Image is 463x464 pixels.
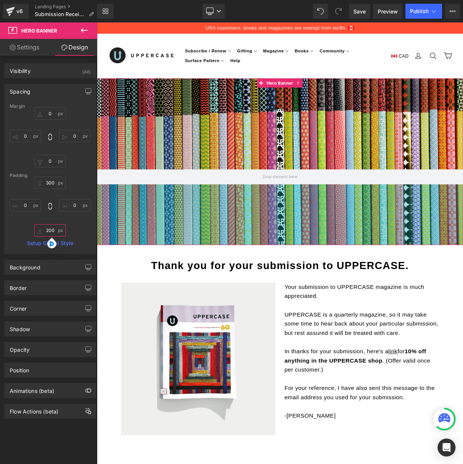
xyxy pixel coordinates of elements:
ul: Primary [101,29,364,53]
span: Submission Received [35,11,86,17]
div: Corner [10,301,27,312]
input: 0 [59,130,91,142]
div: Border [10,281,27,291]
input: 0 [34,224,66,236]
span: Save [353,7,366,15]
span: Publish [410,8,429,14]
div: (All) [82,64,91,76]
a: Expand / Collapse [245,69,254,80]
span: Hero Banner [21,28,57,34]
div: Position [10,363,29,373]
input: 0 [34,177,66,189]
a: Design [50,39,99,56]
button: CAD [364,37,385,46]
a: link [360,403,371,410]
div: Flow Actions (beta) [10,404,58,415]
div: Opacity [10,342,30,353]
a: v6 [3,4,29,19]
button: Publish [405,4,442,19]
div: Shadow [10,322,30,332]
div: Margin [10,104,91,109]
div: Background [10,260,40,271]
input: 0 [10,199,41,211]
p: UPPERCASE is a quarterly magazine, so it may take some time to hear back about your particular su... [232,355,423,390]
a: Magazine [202,29,240,41]
a: Landing Pages [35,4,100,10]
input: 0 [34,155,66,167]
a: Subscribe / Renew [106,29,168,41]
a: Community [272,29,315,41]
div: Open Intercom Messenger [438,439,456,457]
a: New Library [97,4,114,19]
a: Preview [373,4,402,19]
a: Setup Global Style [10,240,91,246]
a: Gifting [171,29,201,41]
a: Help [162,41,180,53]
a: Surface Pattern [106,41,160,53]
input: 0 [34,107,66,120]
div: Spacing [10,84,30,95]
span: Hero Banner [208,69,245,80]
a: Books [242,29,270,41]
p: Your submission to UPPERCASE magazine is much appreciated. [232,321,423,344]
input: 0 [59,199,91,211]
button: Redo [331,4,346,19]
div: Animations (beta) [10,384,54,394]
span: CAD [373,37,385,46]
button: More [445,4,460,19]
div: Padding [10,173,91,178]
img: UPPERCASE [15,30,96,52]
div: v6 [15,6,24,16]
span: Preview [378,7,398,15]
button: Undo [313,4,328,19]
div: Visibility [10,64,31,74]
input: 0 [10,130,41,142]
